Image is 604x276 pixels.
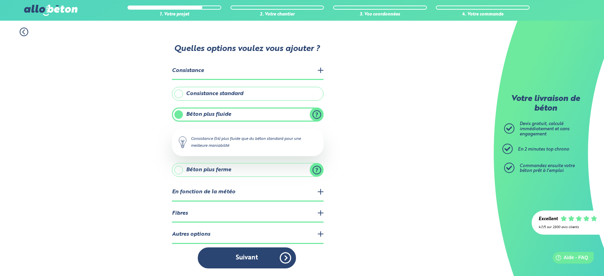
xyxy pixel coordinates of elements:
legend: Consistance [172,62,324,80]
legend: Fibres [172,205,324,223]
iframe: Help widget launcher [543,249,596,268]
img: allobéton [24,5,77,16]
legend: Autres options [172,226,324,244]
label: Béton plus ferme [172,163,324,177]
div: 1. Votre projet [127,12,221,17]
div: 2. Votre chantier [231,12,324,17]
label: Béton plus fluide [172,108,324,121]
p: Quelles options voulez vous ajouter ? [171,44,323,54]
div: 3. Vos coordonnées [333,12,427,17]
div: 4. Votre commande [436,12,530,17]
label: Consistance standard [172,87,324,101]
legend: En fonction de la météo [172,184,324,201]
div: Consistance (S4) plus fluide que du béton standard pour une meilleure maniabilité [172,129,324,156]
button: Suivant [198,247,296,268]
